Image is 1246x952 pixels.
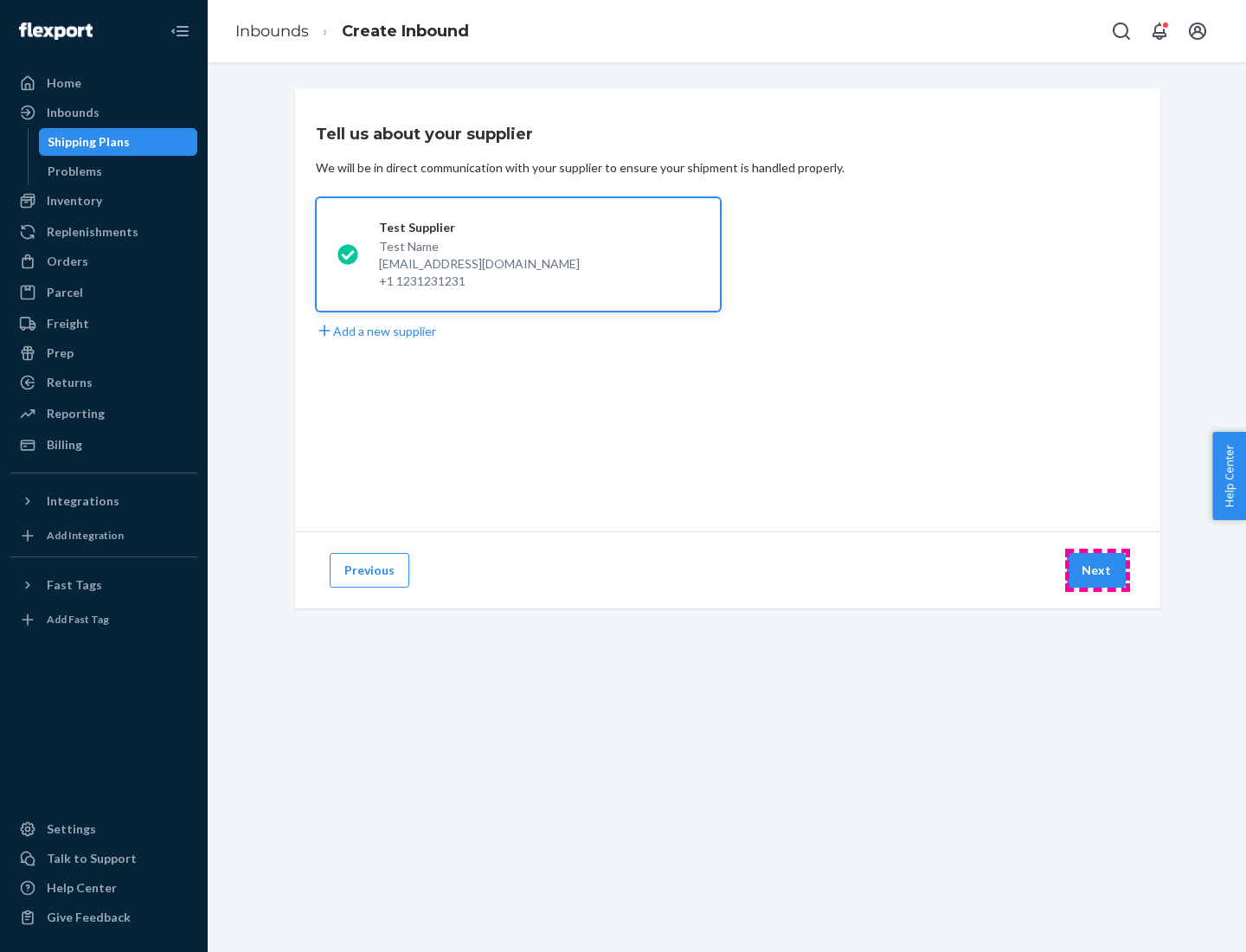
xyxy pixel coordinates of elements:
button: Add a new supplier [316,322,436,340]
button: Help Center [1212,432,1246,520]
button: Integrations [10,487,197,515]
div: Home [47,74,81,92]
a: Billing [10,431,197,459]
div: Integrations [47,492,119,510]
button: Fast Tags [10,571,197,599]
a: Inbounds [235,22,309,41]
div: Prep [47,344,74,362]
div: Orders [47,253,88,270]
div: Problems [48,163,102,180]
h3: Tell us about your supplier [316,123,533,145]
div: Billing [47,436,82,453]
div: We will be in direct communication with your supplier to ensure your shipment is handled properly. [316,159,845,177]
div: Freight [47,315,89,332]
a: Create Inbound [342,22,469,41]
button: Give Feedback [10,904,197,931]
div: Help Center [47,879,117,897]
div: Reporting [47,405,105,422]
a: Replenishments [10,218,197,246]
a: Parcel [10,279,197,306]
a: Help Center [10,874,197,902]
a: Home [10,69,197,97]
a: Inventory [10,187,197,215]
div: Add Integration [47,528,124,543]
div: Returns [47,374,93,391]
div: Parcel [47,284,83,301]
a: Problems [39,158,198,185]
div: Settings [47,820,96,838]
div: Inventory [47,192,102,209]
ol: breadcrumbs [222,6,483,57]
div: Give Feedback [47,909,131,926]
button: Open account menu [1180,14,1215,48]
div: Add Fast Tag [47,612,109,627]
button: Open notifications [1142,14,1177,48]
a: Reporting [10,400,197,428]
div: Fast Tags [47,576,102,594]
div: Talk to Support [47,850,137,867]
a: Inbounds [10,99,197,126]
img: Flexport logo [19,23,93,40]
button: Open Search Box [1104,14,1139,48]
a: Shipping Plans [39,128,198,156]
div: Inbounds [47,104,100,121]
a: Add Fast Tag [10,606,197,634]
div: Replenishments [47,223,138,241]
a: Orders [10,248,197,275]
a: Add Integration [10,522,197,550]
div: Shipping Plans [48,133,130,151]
button: Previous [330,553,409,588]
a: Settings [10,815,197,843]
a: Talk to Support [10,845,197,872]
button: Close Navigation [163,14,197,48]
a: Returns [10,369,197,396]
a: Freight [10,310,197,338]
button: Next [1067,553,1126,588]
a: Prep [10,339,197,367]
